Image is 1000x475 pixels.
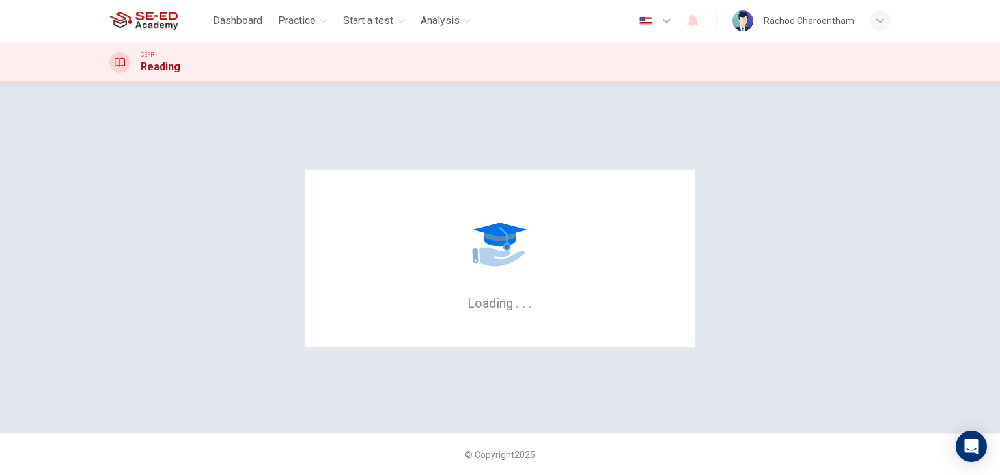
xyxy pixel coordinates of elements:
[764,13,854,29] div: Rachod Charoentham
[141,50,154,59] span: CEFR
[343,13,393,29] span: Start a test
[956,431,987,462] div: Open Intercom Messenger
[521,291,526,312] h6: .
[528,291,533,312] h6: .
[208,9,268,33] button: Dashboard
[213,13,262,29] span: Dashboard
[338,9,410,33] button: Start a test
[732,10,753,31] img: Profile picture
[465,450,535,460] span: © Copyright 2025
[278,13,316,29] span: Practice
[637,16,654,26] img: en
[467,294,533,311] h6: Loading
[109,8,208,34] a: SE-ED Academy logo
[273,9,333,33] button: Practice
[421,13,460,29] span: Analysis
[515,291,520,312] h6: .
[415,9,477,33] button: Analysis
[141,59,180,75] h1: Reading
[109,8,178,34] img: SE-ED Academy logo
